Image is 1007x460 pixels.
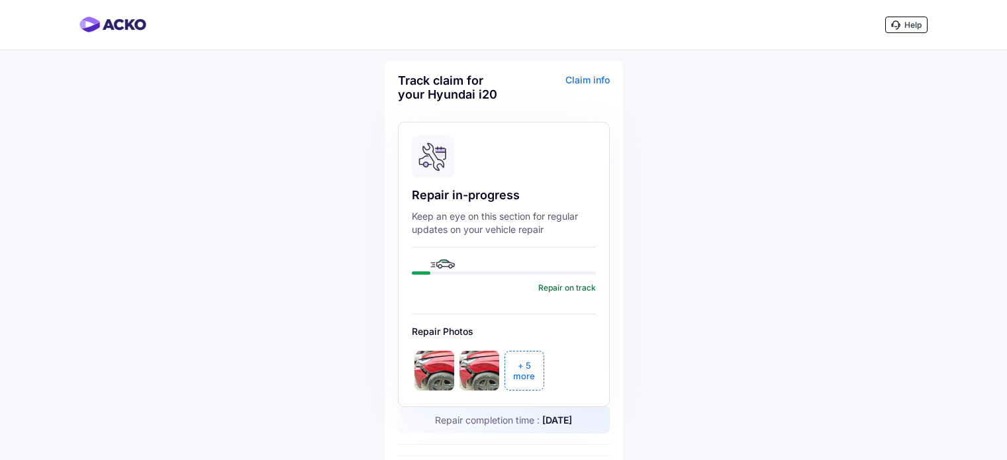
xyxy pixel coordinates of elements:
div: Track claim for your Hyundai i20 [398,73,501,101]
div: Claim info [507,73,610,111]
span: [DATE] [542,414,572,426]
div: Repair in-progress [412,187,596,203]
p: Repair Photos [412,325,596,338]
div: Keep an eye on this section for regular updates on your vehicle repair [412,210,596,236]
span: Help [904,20,922,30]
img: horizontal-gradient.png [79,17,146,32]
img: 68c94c0a736edb4c837f3caf [459,351,499,391]
p: Repair on track [538,283,596,293]
img: 68c94c0a736edb4c837f3caf [414,351,454,391]
div: more [513,371,535,381]
div: + 5 [518,360,531,371]
div: Repair completion time : [398,407,610,434]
